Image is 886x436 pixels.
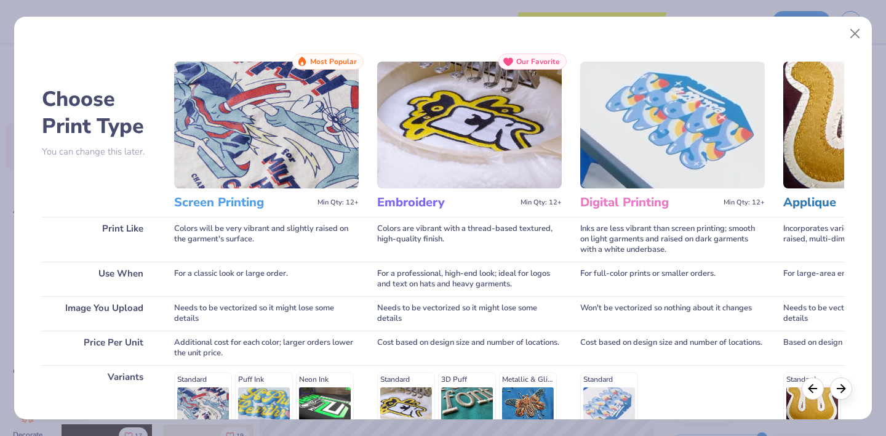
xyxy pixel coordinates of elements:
[580,331,765,365] div: Cost based on design size and number of locations.
[724,198,765,207] span: Min Qty: 12+
[377,217,562,262] div: Colors are vibrant with a thread-based textured, high-quality finish.
[174,262,359,296] div: For a classic look or large order.
[580,296,765,331] div: Won't be vectorized so nothing about it changes
[580,262,765,296] div: For full-color prints or smaller orders.
[42,147,156,157] p: You can change this later.
[377,331,562,365] div: Cost based on design size and number of locations.
[174,296,359,331] div: Needs to be vectorized so it might lose some details
[42,262,156,296] div: Use When
[377,195,516,211] h3: Embroidery
[844,22,867,46] button: Close
[42,217,156,262] div: Print Like
[580,217,765,262] div: Inks are less vibrant than screen printing; smooth on light garments and raised on dark garments ...
[580,195,719,211] h3: Digital Printing
[377,262,562,296] div: For a professional, high-end look; ideal for logos and text on hats and heavy garments.
[174,62,359,188] img: Screen Printing
[42,331,156,365] div: Price Per Unit
[516,57,560,66] span: Our Favorite
[377,62,562,188] img: Embroidery
[174,217,359,262] div: Colors will be very vibrant and slightly raised on the garment's surface.
[317,198,359,207] span: Min Qty: 12+
[174,331,359,365] div: Additional cost for each color; larger orders lower the unit price.
[377,296,562,331] div: Needs to be vectorized so it might lose some details
[521,198,562,207] span: Min Qty: 12+
[174,195,313,211] h3: Screen Printing
[310,57,357,66] span: Most Popular
[42,296,156,331] div: Image You Upload
[42,86,156,140] h2: Choose Print Type
[580,62,765,188] img: Digital Printing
